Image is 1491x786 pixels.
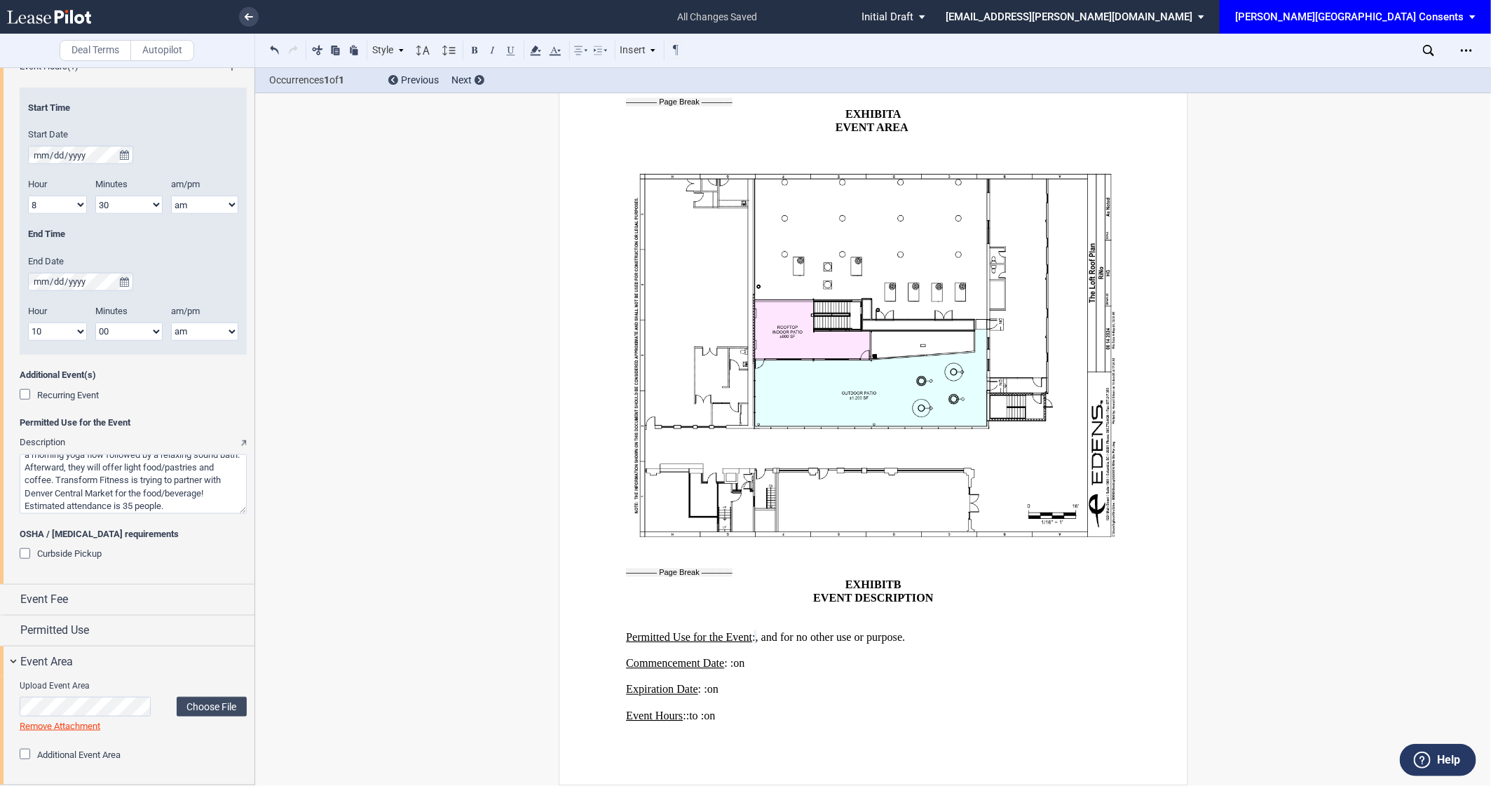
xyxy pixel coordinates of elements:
[171,306,200,316] span: am/pm
[370,41,407,60] div: Style
[667,41,684,58] button: Toggle Control Characters
[466,41,483,58] button: Bold
[626,657,724,670] span: Commencement Date
[116,146,133,164] button: true
[700,710,703,722] span: :
[626,683,698,696] span: Expiration Date
[724,657,727,670] span: :
[339,74,344,86] b: 1
[845,578,894,591] span: EXHIBIT
[683,710,686,722] span: :
[266,41,283,58] button: Undo
[618,41,659,60] div: Insert
[401,74,439,86] span: Previous
[20,721,100,731] a: Remove Attachment
[845,108,893,121] span: EXHIBIT
[689,710,698,722] span: to
[451,74,484,88] div: Next
[177,697,247,717] label: Choose File
[240,440,247,446] img: popout_long_text.png
[835,121,908,133] span: EVENT AREA
[171,179,200,189] span: am/pm
[626,710,683,722] span: Event Hours
[704,710,715,722] span: on
[20,653,73,670] span: Event Area
[893,108,901,121] span: A
[20,437,65,447] span: Description
[707,683,718,696] span: on
[28,102,70,113] span: Start Time
[95,179,128,189] span: Minutes
[269,73,378,88] span: Occurrences of
[20,591,68,608] span: Event Fee
[755,631,905,644] span: , and for no other use or purpose.
[733,657,744,670] span: on
[95,306,128,316] span: Minutes
[894,578,901,591] span: B
[730,657,733,670] span: :
[116,273,133,291] button: true
[20,388,99,402] md-checkbox: Recurring Event
[37,750,121,760] span: Additional Event Area
[346,41,362,58] button: Paste
[324,74,329,86] b: 1
[451,74,472,86] span: Next
[686,710,688,722] span: :
[388,74,439,88] div: Previous
[20,369,247,381] span: Additional Event(s)
[1455,39,1478,62] div: Open Lease options menu
[697,683,700,696] span: :
[670,2,764,32] span: all changes saved
[20,61,67,72] span: Event Hours
[813,591,933,604] span: EVENT DESCRIPTION
[20,622,89,639] span: Permitted Use
[484,41,501,58] button: Italic
[60,40,131,61] label: Deal Terms
[28,129,68,140] span: Start Date
[20,528,247,541] span: OSHA / [MEDICAL_DATA] requirements
[28,256,64,266] span: End Date
[327,41,344,58] button: Copy
[1235,11,1464,23] div: [PERSON_NAME][GEOGRAPHIC_DATA] Consents
[503,41,519,58] button: Underline
[20,548,102,562] md-checkbox: Curbside Pickup
[28,229,65,239] span: End Time
[1400,744,1476,776] button: Help
[20,416,247,429] span: Permitted Use for the Event
[28,179,47,189] span: Hour
[626,147,1144,548] img: P9Q+b8nF3wUfgAAAABJRU5ErkJggg==
[1437,751,1460,769] label: Help
[20,748,121,762] md-checkbox: Additional Event Area
[752,631,755,644] span: :
[20,680,247,692] span: Upload Event Area
[37,390,99,400] span: Recurring Event
[28,306,47,316] span: Hour
[862,11,913,23] span: Initial Draft
[130,40,194,61] label: Autopilot
[704,683,707,696] span: :
[626,631,752,644] span: Permitted Use for the Event
[309,41,326,58] button: Cut
[37,548,102,559] span: Curbside Pickup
